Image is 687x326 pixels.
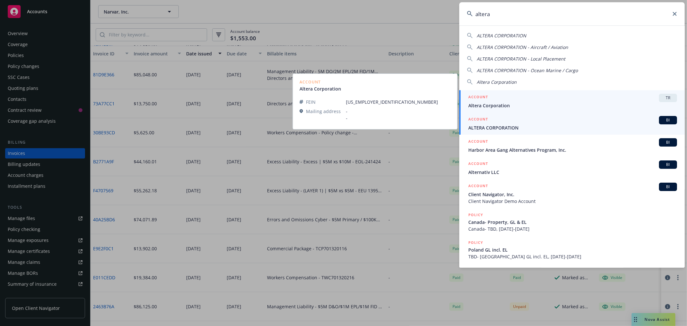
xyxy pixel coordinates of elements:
span: Alternativ LLC [468,169,677,176]
h5: ACCOUNT [468,94,488,101]
h5: POLICY [468,267,483,273]
span: ALTERA CORPORATION [468,124,677,131]
a: POLICYPoland GL incl. ELTBD- [GEOGRAPHIC_DATA] GL incl. EL, [DATE]-[DATE] [459,236,685,264]
span: ALTERA CORPORATION [477,33,526,39]
span: BI [662,162,674,168]
span: Client Navigator, Inc. [468,191,677,198]
h5: ACCOUNT [468,160,488,168]
h5: ACCOUNT [468,116,488,124]
a: POLICYCanada- Property, GL & ELCanada- TBD, [DATE]-[DATE] [459,208,685,236]
h5: POLICY [468,239,483,246]
span: BI [662,117,674,123]
h5: POLICY [468,212,483,218]
a: ACCOUNTBIALTERA CORPORATION [459,112,685,135]
span: Harbor Area Gang Alternatives Program, Inc. [468,147,677,153]
input: Search... [459,2,685,25]
span: Altera Corporation [477,79,517,85]
span: Altera Corporation [468,102,677,109]
span: ALTERA CORPORATION - Local Placement [477,56,565,62]
span: TR [662,95,674,101]
h5: ACCOUNT [468,138,488,146]
span: ALTERA CORPORATION - Ocean Marine / Cargo [477,67,578,73]
span: Canada- Property, GL & EL [468,219,677,225]
span: ALTERA CORPORATION - Aircraft / Aviation [477,44,568,50]
span: TBD- [GEOGRAPHIC_DATA] GL incl. EL, [DATE]-[DATE] [468,253,677,260]
span: BI [662,184,674,190]
a: ACCOUNTTRAltera Corporation [459,90,685,112]
a: ACCOUNTBIHarbor Area Gang Alternatives Program, Inc. [459,135,685,157]
span: Canada- TBD, [DATE]-[DATE] [468,225,677,232]
span: Client Navigator Demo Account [468,198,677,205]
h5: ACCOUNT [468,183,488,190]
span: BI [662,139,674,145]
a: ACCOUNTBIClient Navigator, Inc.Client Navigator Demo Account [459,179,685,208]
a: POLICY [459,264,685,291]
a: ACCOUNTBIAlternativ LLC [459,157,685,179]
span: Poland GL incl. EL [468,246,677,253]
